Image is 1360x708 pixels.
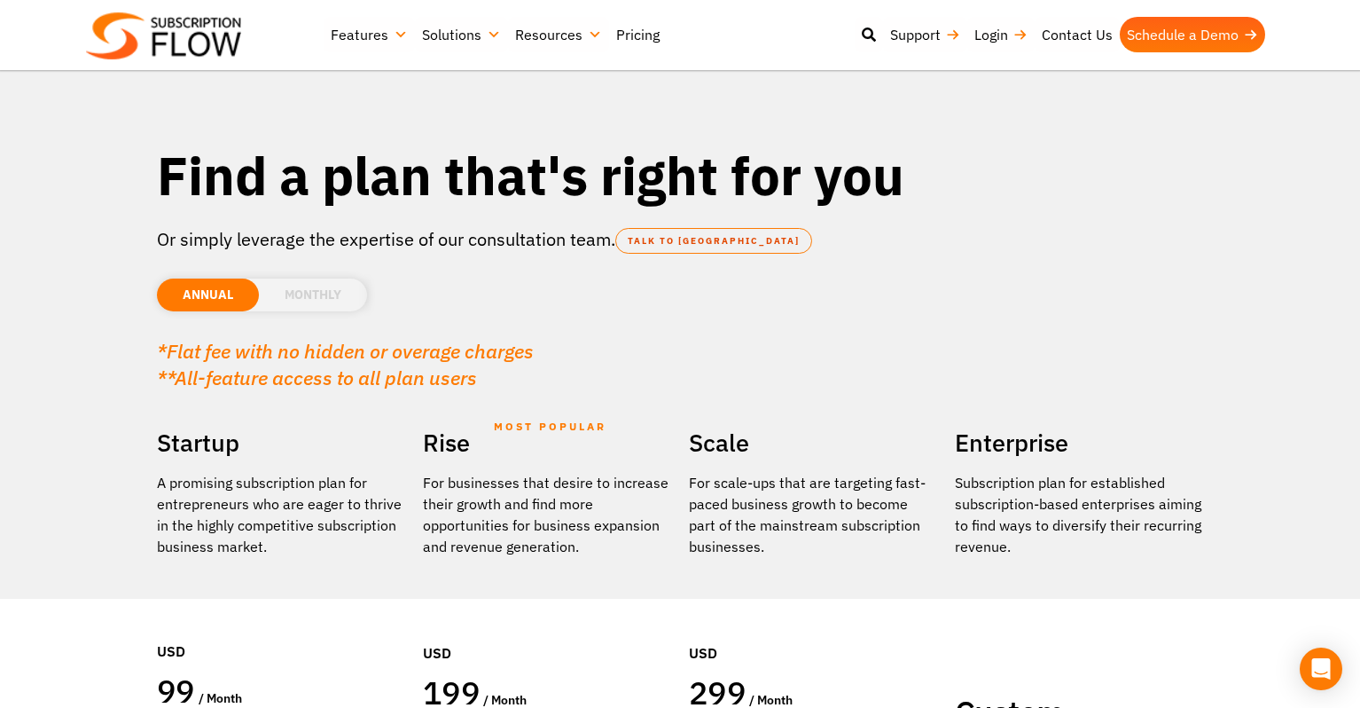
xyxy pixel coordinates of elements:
[689,472,937,557] div: For scale-ups that are targeting fast-paced business growth to become part of the mainstream subs...
[609,17,667,52] a: Pricing
[415,17,508,52] a: Solutions
[157,422,405,463] h2: Startup
[494,406,606,447] span: MOST POPULAR
[967,17,1035,52] a: Login
[157,365,477,390] em: **All-feature access to all plan users
[1300,648,1342,690] div: Open Intercom Messenger
[157,279,259,311] li: ANNUAL
[508,17,609,52] a: Resources
[749,692,793,708] span: / month
[1035,17,1120,52] a: Contact Us
[259,279,367,311] li: MONTHLY
[157,338,534,364] em: *Flat fee with no hidden or overage charges
[955,472,1203,557] p: Subscription plan for established subscription-based enterprises aiming to find ways to diversify...
[483,692,527,708] span: / month
[324,17,415,52] a: Features
[199,690,242,706] span: / month
[86,12,241,59] img: Subscriptionflow
[615,228,812,254] a: TALK TO [GEOGRAPHIC_DATA]
[1120,17,1265,52] a: Schedule a Demo
[955,422,1203,463] h2: Enterprise
[157,472,405,557] p: A promising subscription plan for entrepreneurs who are eager to thrive in the highly competitive...
[883,17,967,52] a: Support
[157,142,1203,208] h1: Find a plan that's right for you
[157,587,405,671] div: USD
[423,472,671,557] div: For businesses that desire to increase their growth and find more opportunities for business expa...
[423,422,671,463] h2: Rise
[689,422,937,463] h2: Scale
[157,226,1203,253] p: Or simply leverage the expertise of our consultation team.
[423,589,671,673] div: USD
[689,589,937,673] div: USD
